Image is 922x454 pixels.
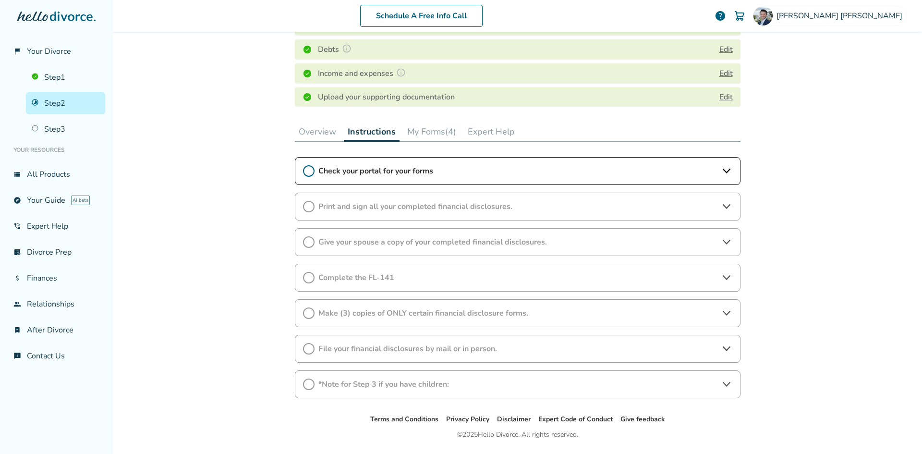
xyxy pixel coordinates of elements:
[734,10,745,22] img: Cart
[26,92,105,114] a: Step2
[13,352,21,360] span: chat_info
[446,415,489,424] a: Privacy Policy
[8,293,105,315] a: groupRelationships
[318,67,409,80] h4: Income and expenses
[318,379,717,390] span: *Note for Step 3 if you have children:
[719,68,733,79] button: Edit
[874,408,922,454] iframe: Chat Widget
[620,414,665,425] li: Give feedback
[719,44,733,55] button: Edit
[26,118,105,140] a: Step3
[8,319,105,341] a: bookmark_checkAfter Divorce
[318,43,354,56] h4: Debts
[497,414,531,425] li: Disclaimer
[13,248,21,256] span: list_alt_check
[457,429,578,441] div: © 2025 Hello Divorce. All rights reserved.
[303,45,312,54] img: Completed
[295,122,340,141] button: Overview
[26,66,105,88] a: Step1
[303,69,312,78] img: Completed
[318,272,717,283] span: Complete the FL-141
[318,308,717,319] span: Make (3) copies of ONLY certain financial disclosure forms.
[8,241,105,263] a: list_alt_checkDivorce Prep
[403,122,460,141] button: My Forms(4)
[753,6,773,25] img: Ryan Thomason
[13,300,21,308] span: group
[342,44,352,53] img: Question Mark
[8,345,105,367] a: chat_infoContact Us
[8,163,105,185] a: view_listAll Products
[719,92,733,102] a: Edit
[715,10,726,22] a: help
[13,48,21,55] span: flag_2
[13,222,21,230] span: phone_in_talk
[318,344,717,354] span: File your financial disclosures by mail or in person.
[8,189,105,211] a: exploreYour GuideAI beta
[360,5,483,27] a: Schedule A Free Info Call
[27,46,71,57] span: Your Divorce
[370,415,438,424] a: Terms and Conditions
[8,140,105,160] li: Your Resources
[13,326,21,334] span: bookmark_check
[8,267,105,289] a: attach_moneyFinances
[538,415,613,424] a: Expert Code of Conduct
[318,237,717,247] span: Give your spouse a copy of your completed financial disclosures.
[71,196,90,205] span: AI beta
[464,122,519,141] button: Expert Help
[776,11,906,21] span: [PERSON_NAME] [PERSON_NAME]
[13,171,21,178] span: view_list
[8,40,105,62] a: flag_2Your Divorce
[318,201,717,212] span: Print and sign all your completed financial disclosures.
[8,215,105,237] a: phone_in_talkExpert Help
[303,92,312,102] img: Completed
[13,196,21,204] span: explore
[318,91,455,103] h4: Upload your supporting documentation
[13,274,21,282] span: attach_money
[318,166,717,176] span: Check your portal for your forms
[396,68,406,77] img: Question Mark
[344,122,400,142] button: Instructions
